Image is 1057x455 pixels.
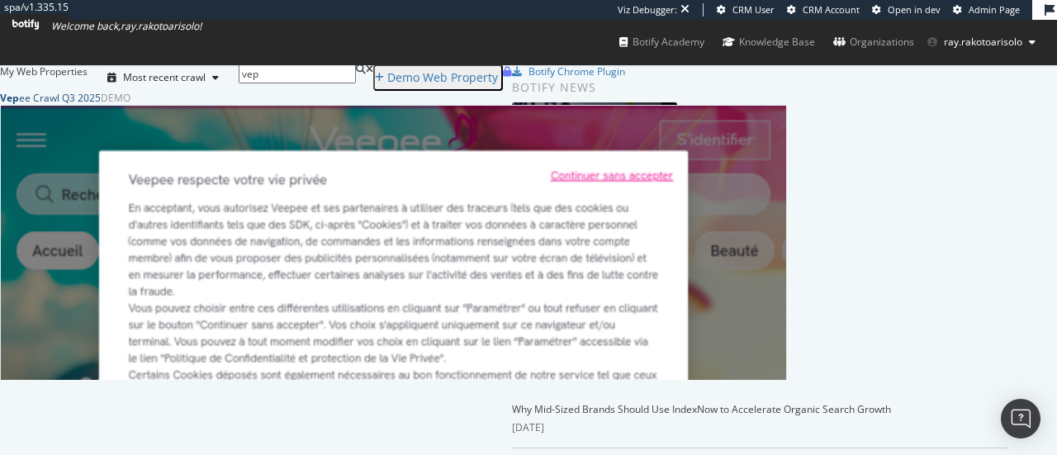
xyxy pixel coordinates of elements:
span: Admin Page [969,3,1020,16]
button: Most recent crawl [101,64,225,91]
a: Organizations [833,20,914,64]
div: Organizations [833,34,914,50]
div: Most recent crawl [123,73,206,83]
button: Demo Web Property [373,64,503,91]
span: CRM Account [803,3,860,16]
a: Botify Chrome Plugin [512,64,625,78]
a: Knowledge Base [723,20,815,64]
div: Demo [101,91,130,105]
span: Open in dev [888,3,941,16]
div: Demo Web Property [387,69,498,86]
input: Search [239,64,356,83]
div: Viz Debugger: [618,3,677,17]
button: ray.rakotoarisolo [914,29,1049,55]
a: CRM User [717,3,775,17]
a: Admin Page [953,3,1020,17]
div: Open Intercom Messenger [1001,399,1040,438]
div: Knowledge Base [723,34,815,50]
span: Welcome back, ray.rakotoarisolo ! [51,20,201,33]
a: Why Mid-Sized Brands Should Use IndexNow to Accelerate Organic Search Growth [512,402,891,416]
a: CRM Account [787,3,860,17]
span: ray.rakotoarisolo [944,35,1022,49]
a: Botify Academy [619,20,704,64]
span: CRM User [732,3,775,16]
div: [DATE] [512,420,1008,435]
a: Open in dev [872,3,941,17]
div: Botify news [512,78,1008,97]
div: Botify Academy [619,34,704,50]
div: Botify Chrome Plugin [528,64,625,78]
a: Demo Web Property [373,70,503,84]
